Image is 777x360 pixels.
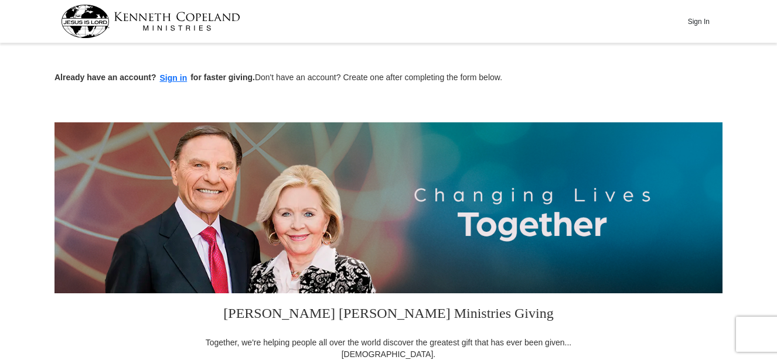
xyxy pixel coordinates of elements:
button: Sign In [681,12,716,30]
button: Sign in [156,71,191,85]
img: kcm-header-logo.svg [61,5,240,38]
p: Don't have an account? Create one after completing the form below. [54,71,723,85]
strong: Already have an account? for faster giving. [54,73,255,82]
div: Together, we're helping people all over the world discover the greatest gift that has ever been g... [198,337,579,360]
h3: [PERSON_NAME] [PERSON_NAME] Ministries Giving [198,293,579,337]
